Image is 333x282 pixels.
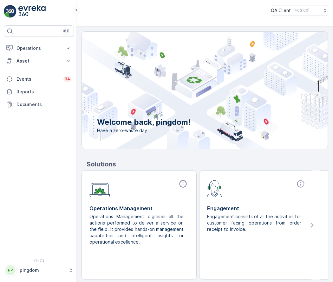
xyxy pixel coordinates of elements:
p: pingdom [20,267,65,273]
p: Asset [16,58,61,64]
p: Operations [16,45,61,51]
button: QA Client(+03:00) [271,5,328,16]
p: Reports [16,89,71,95]
p: Engagement [207,205,306,212]
a: Documents [4,98,74,111]
img: logo [4,5,16,18]
p: Engagement consists of all the activities for customer facing operations from order receipt to in... [207,213,301,232]
img: logo_light-DOdMpM7g.png [18,5,46,18]
span: v 1.47.3 [4,258,74,262]
p: ( +03:00 ) [293,8,310,13]
a: Reports [4,85,74,98]
p: QA Client [271,7,291,14]
img: city illustration [53,32,328,149]
p: Solutions [87,159,328,169]
img: module-icon [89,179,110,198]
button: PPpingdom [4,264,74,277]
p: Welcome back, pingdom! [97,117,191,127]
p: Events [16,76,60,82]
p: Operations Management digitises all the actions performed to deliver a service on the field. It p... [89,213,184,245]
p: Operations Management [89,205,189,212]
button: Asset [4,55,74,67]
div: PP [5,265,16,275]
p: 34 [65,77,70,82]
img: module-icon [207,179,222,197]
p: ⌘B [63,29,69,34]
span: Have a zero-waste day [97,127,191,134]
p: Documents [16,101,71,108]
button: Operations [4,42,74,55]
a: Events34 [4,73,74,85]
